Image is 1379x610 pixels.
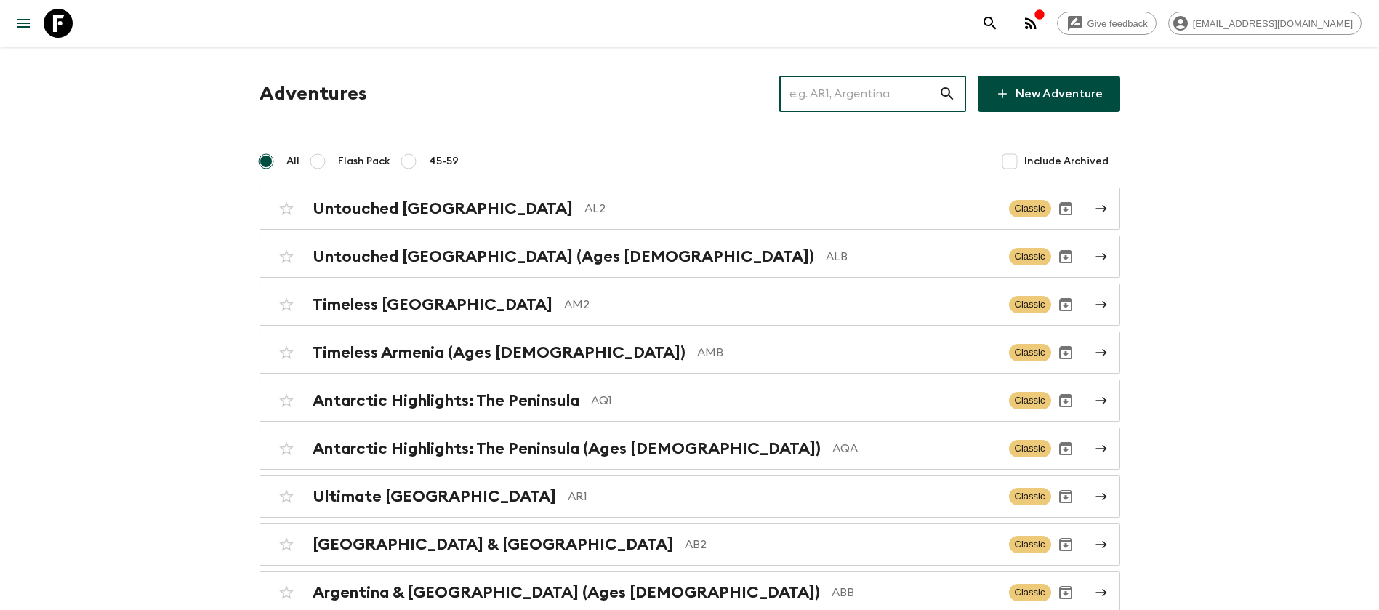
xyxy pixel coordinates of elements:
[832,584,997,601] p: ABB
[1051,530,1080,559] button: Archive
[1051,482,1080,511] button: Archive
[584,200,997,217] p: AL2
[1051,578,1080,607] button: Archive
[9,9,38,38] button: menu
[260,284,1120,326] a: Timeless [GEOGRAPHIC_DATA]AM2ClassicArchive
[1057,12,1157,35] a: Give feedback
[1051,290,1080,319] button: Archive
[1009,536,1051,553] span: Classic
[1168,12,1362,35] div: [EMAIL_ADDRESS][DOMAIN_NAME]
[1009,248,1051,265] span: Classic
[313,247,814,266] h2: Untouched [GEOGRAPHIC_DATA] (Ages [DEMOGRAPHIC_DATA])
[832,440,997,457] p: AQA
[313,487,556,506] h2: Ultimate [GEOGRAPHIC_DATA]
[978,76,1120,112] a: New Adventure
[429,154,459,169] span: 45-59
[1051,434,1080,463] button: Archive
[313,199,573,218] h2: Untouched [GEOGRAPHIC_DATA]
[1080,18,1156,29] span: Give feedback
[779,73,938,114] input: e.g. AR1, Argentina
[1051,242,1080,271] button: Archive
[313,583,820,602] h2: Argentina & [GEOGRAPHIC_DATA] (Ages [DEMOGRAPHIC_DATA])
[826,248,997,265] p: ALB
[1009,488,1051,505] span: Classic
[1024,154,1109,169] span: Include Archived
[1009,200,1051,217] span: Classic
[260,79,367,108] h1: Adventures
[976,9,1005,38] button: search adventures
[1185,18,1361,29] span: [EMAIL_ADDRESS][DOMAIN_NAME]
[313,439,821,458] h2: Antarctic Highlights: The Peninsula (Ages [DEMOGRAPHIC_DATA])
[260,188,1120,230] a: Untouched [GEOGRAPHIC_DATA]AL2ClassicArchive
[1051,338,1080,367] button: Archive
[1009,344,1051,361] span: Classic
[564,296,997,313] p: AM2
[260,332,1120,374] a: Timeless Armenia (Ages [DEMOGRAPHIC_DATA])AMBClassicArchive
[591,392,997,409] p: AQ1
[313,535,673,554] h2: [GEOGRAPHIC_DATA] & [GEOGRAPHIC_DATA]
[313,295,552,314] h2: Timeless [GEOGRAPHIC_DATA]
[1009,296,1051,313] span: Classic
[313,343,686,362] h2: Timeless Armenia (Ages [DEMOGRAPHIC_DATA])
[286,154,299,169] span: All
[260,523,1120,566] a: [GEOGRAPHIC_DATA] & [GEOGRAPHIC_DATA]AB2ClassicArchive
[685,536,997,553] p: AB2
[260,236,1120,278] a: Untouched [GEOGRAPHIC_DATA] (Ages [DEMOGRAPHIC_DATA])ALBClassicArchive
[313,391,579,410] h2: Antarctic Highlights: The Peninsula
[260,380,1120,422] a: Antarctic Highlights: The PeninsulaAQ1ClassicArchive
[338,154,390,169] span: Flash Pack
[1051,386,1080,415] button: Archive
[260,428,1120,470] a: Antarctic Highlights: The Peninsula (Ages [DEMOGRAPHIC_DATA])AQAClassicArchive
[1009,584,1051,601] span: Classic
[1009,392,1051,409] span: Classic
[697,344,997,361] p: AMB
[260,475,1120,518] a: Ultimate [GEOGRAPHIC_DATA]AR1ClassicArchive
[568,488,997,505] p: AR1
[1009,440,1051,457] span: Classic
[1051,194,1080,223] button: Archive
